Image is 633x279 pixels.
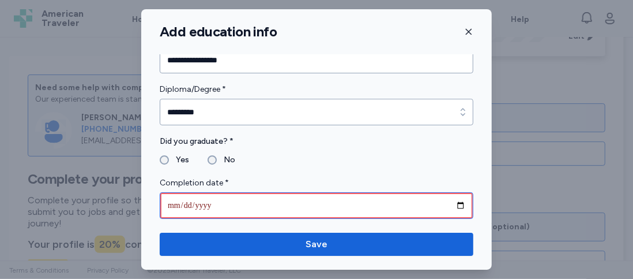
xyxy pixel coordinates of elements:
h1: Add education info [160,23,277,40]
label: Diploma/Degree * [160,83,473,96]
button: Save [160,233,473,256]
label: No [217,153,235,167]
label: Did you graduate? * [160,135,473,148]
span: Save [306,237,327,251]
label: Completion date * [160,176,473,190]
input: Major * [160,47,473,73]
label: Yes [169,153,189,167]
